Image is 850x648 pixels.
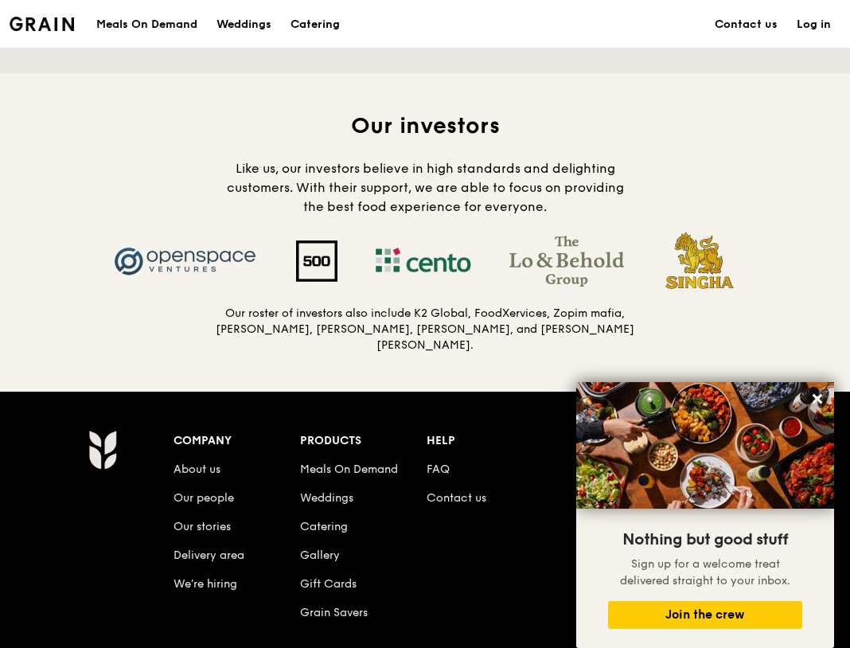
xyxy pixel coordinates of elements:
[174,548,244,562] a: Delivery area
[427,463,450,476] a: FAQ
[622,530,788,549] span: Nothing but good stuff
[490,236,643,287] img: The Lo & Behold Group
[94,236,277,287] img: Openspace Ventures
[300,548,340,562] a: Gallery
[10,17,74,31] img: Grain
[427,491,486,505] a: Contact us
[88,430,116,470] img: Grain
[300,520,348,533] a: Catering
[174,463,220,476] a: About us
[787,1,840,49] a: Log in
[643,229,757,293] img: Singha
[216,1,271,49] div: Weddings
[174,520,231,533] a: Our stories
[174,577,237,591] a: We’re hiring
[174,491,234,505] a: Our people
[620,557,790,587] span: Sign up for a welcome treat delivered straight to your inbox.
[300,577,357,591] a: Gift Cards
[805,386,830,412] button: Close
[227,161,624,214] span: Like us, our investors believe in high standards and delighting customers. With their support, we...
[705,1,787,49] a: Contact us
[174,430,300,452] div: Company
[281,1,349,49] a: Catering
[277,240,357,282] img: 500 Startups
[357,236,490,287] img: Cento Ventures
[608,601,802,629] button: Join the crew
[351,112,500,139] span: Our investors
[96,1,197,49] div: Meals On Demand
[290,1,340,49] div: Catering
[300,606,368,619] a: Grain Savers
[427,430,553,452] div: Help
[215,306,635,353] h5: Our roster of investors also include K2 Global, FoodXervices, Zopim mafia, [PERSON_NAME], [PERSON...
[300,430,427,452] div: Products
[576,382,834,509] img: DSC07876-Edit02-Large.jpeg
[300,463,398,476] a: Meals On Demand
[207,1,281,49] a: Weddings
[300,491,353,505] a: Weddings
